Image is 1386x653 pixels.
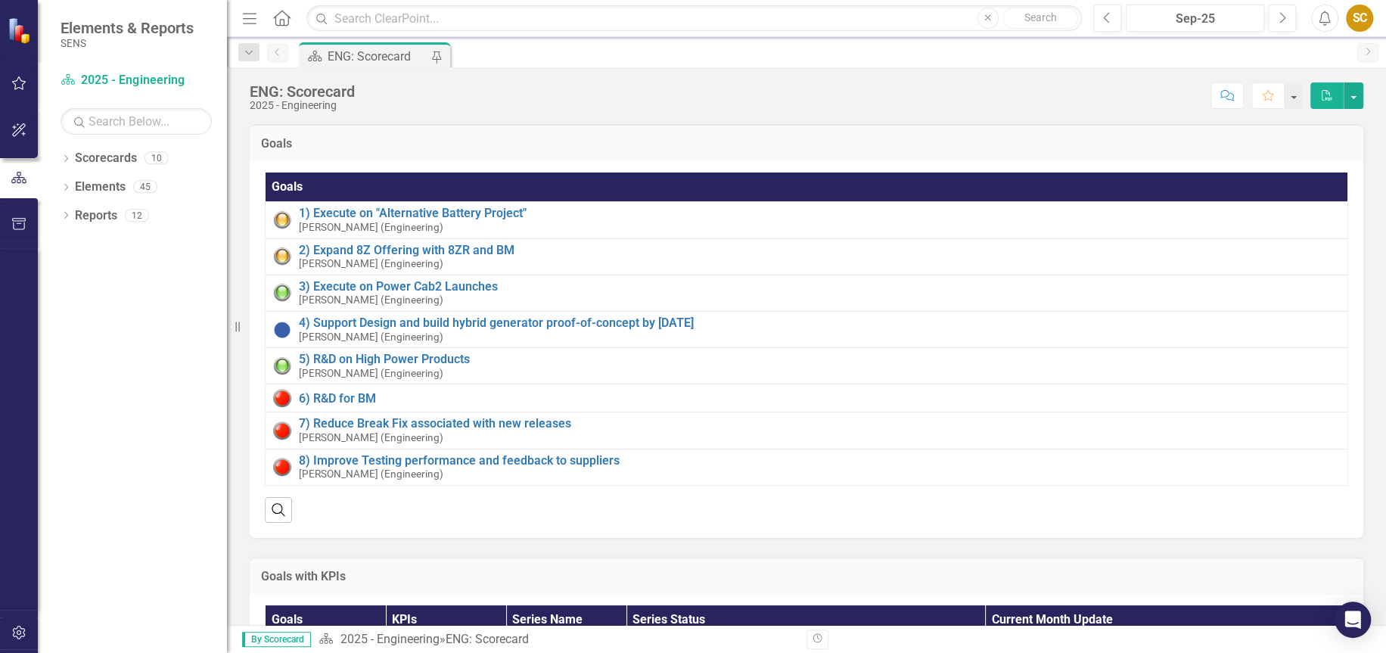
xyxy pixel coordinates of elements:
[266,238,1348,275] td: Double-Click to Edit Right Click for Context Menu
[273,247,291,266] img: Yellow: At Risk/Needs Attention
[61,19,194,37] span: Elements & Reports
[299,280,1340,294] a: 3) Execute on Power Cab2 Launches
[319,631,795,648] div: »
[61,37,194,49] small: SENS
[1126,5,1264,32] button: Sep-25
[299,368,443,379] small: [PERSON_NAME] (Engineering)
[299,316,1340,330] a: 4) Support Design and build hybrid generator proof-of-concept by [DATE]
[340,632,439,646] a: 2025 - Engineering
[306,5,1082,32] input: Search ClearPoint...
[61,72,212,89] a: 2025 - Engineering
[299,258,443,269] small: [PERSON_NAME] (Engineering)
[61,108,212,135] input: Search Below...
[266,384,1348,412] td: Double-Click to Edit Right Click for Context Menu
[299,244,1340,257] a: 2) Expand 8Z Offering with 8ZR and BM
[242,632,311,647] span: By Scorecard
[266,449,1348,485] td: Double-Click to Edit Right Click for Context Menu
[445,632,528,646] div: ENG: Scorecard
[1131,10,1259,28] div: Sep-25
[250,100,355,111] div: 2025 - Engineering
[299,468,443,480] small: [PERSON_NAME] (Engineering)
[1346,5,1373,32] button: SC
[299,454,1340,468] a: 8) Improve Testing performance and feedback to suppliers
[250,83,355,100] div: ENG: Scorecard
[273,211,291,229] img: Yellow: At Risk/Needs Attention
[299,294,443,306] small: [PERSON_NAME] (Engineering)
[299,353,1340,366] a: 5) R&D on High Power Products
[273,284,291,302] img: Green: On Track
[266,348,1348,384] td: Double-Click to Edit Right Click for Context Menu
[1024,11,1056,23] span: Search
[299,222,443,233] small: [PERSON_NAME] (Engineering)
[266,202,1348,238] td: Double-Click to Edit Right Click for Context Menu
[299,207,1340,220] a: 1) Execute on "Alternative Battery Project"
[299,392,1340,406] a: 6) R&D for BM
[1002,8,1078,29] button: Search
[125,209,149,222] div: 12
[75,207,117,225] a: Reports
[328,47,427,66] div: ENG: Scorecard
[299,432,443,443] small: [PERSON_NAME] (Engineering)
[266,412,1348,449] td: Double-Click to Edit Right Click for Context Menu
[273,458,291,476] img: Red: Critical Issues/Off-Track
[273,389,291,407] img: Red: Critical Issues/Off-Track
[273,421,291,440] img: Red: Critical Issues/Off-Track
[273,321,291,339] img: No Information
[261,570,1352,583] h3: Goals with KPIs
[261,137,1352,151] h3: Goals
[299,417,1340,431] a: 7) Reduce Break Fix associated with new releases
[8,17,34,44] img: ClearPoint Strategy
[273,357,291,375] img: Green: On Track
[133,181,157,194] div: 45
[75,150,137,167] a: Scorecards
[145,152,169,165] div: 10
[266,312,1348,348] td: Double-Click to Edit Right Click for Context Menu
[299,331,443,343] small: [PERSON_NAME] (Engineering)
[1335,602,1371,638] div: Open Intercom Messenger
[266,275,1348,311] td: Double-Click to Edit Right Click for Context Menu
[75,179,126,196] a: Elements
